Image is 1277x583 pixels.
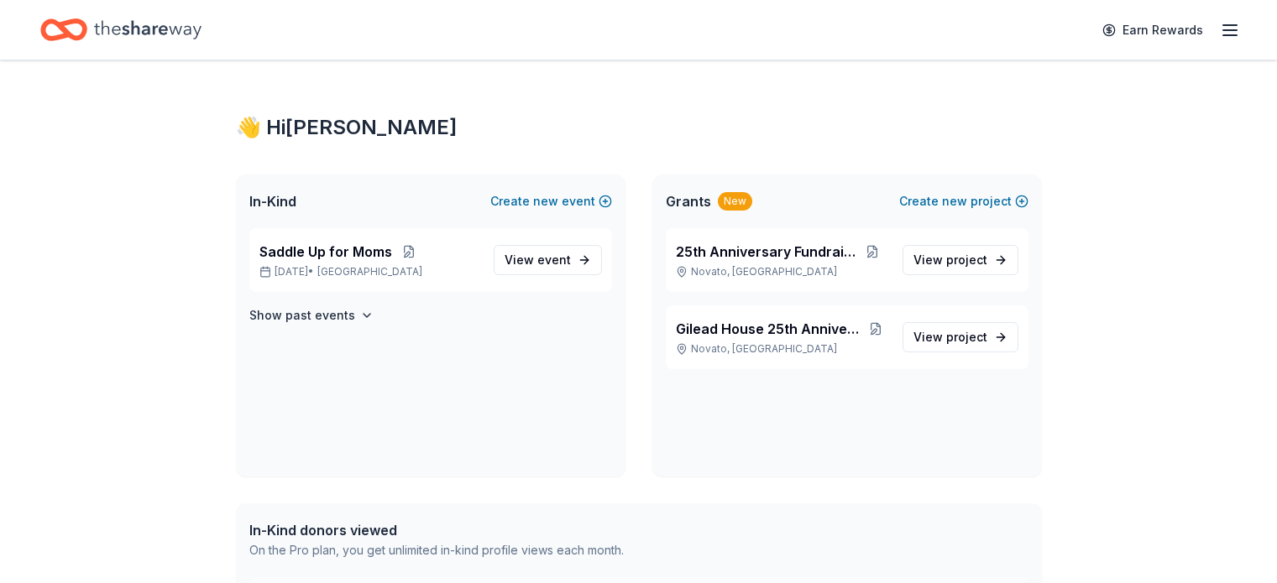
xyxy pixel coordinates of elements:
[942,191,967,211] span: new
[505,250,571,270] span: View
[903,245,1018,275] a: View project
[913,250,987,270] span: View
[533,191,558,211] span: new
[249,191,296,211] span: In-Kind
[718,192,752,211] div: New
[946,252,987,267] span: project
[946,330,987,344] span: project
[676,265,889,278] p: Novato, [GEOGRAPHIC_DATA]
[249,305,374,325] button: Show past events
[40,10,201,49] a: Home
[249,540,624,560] div: On the Pro plan, you get unlimited in-kind profile views each month.
[249,305,355,325] h4: Show past events
[676,242,857,262] span: 25th Anniversary Fundraiser
[899,191,1028,211] button: Createnewproject
[903,322,1018,352] a: View project
[666,191,711,211] span: Grants
[249,520,624,540] div: In-Kind donors viewed
[490,191,612,211] button: Createnewevent
[913,327,987,347] span: View
[259,242,392,262] span: Saddle Up for Moms
[676,319,863,339] span: Gilead House 25th Anniversary Party
[537,252,571,267] span: event
[676,342,889,356] p: Novato, [GEOGRAPHIC_DATA]
[236,114,1042,141] div: 👋 Hi [PERSON_NAME]
[494,245,602,275] a: View event
[1092,15,1213,45] a: Earn Rewards
[259,265,480,278] p: [DATE] •
[317,265,422,278] span: [GEOGRAPHIC_DATA]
